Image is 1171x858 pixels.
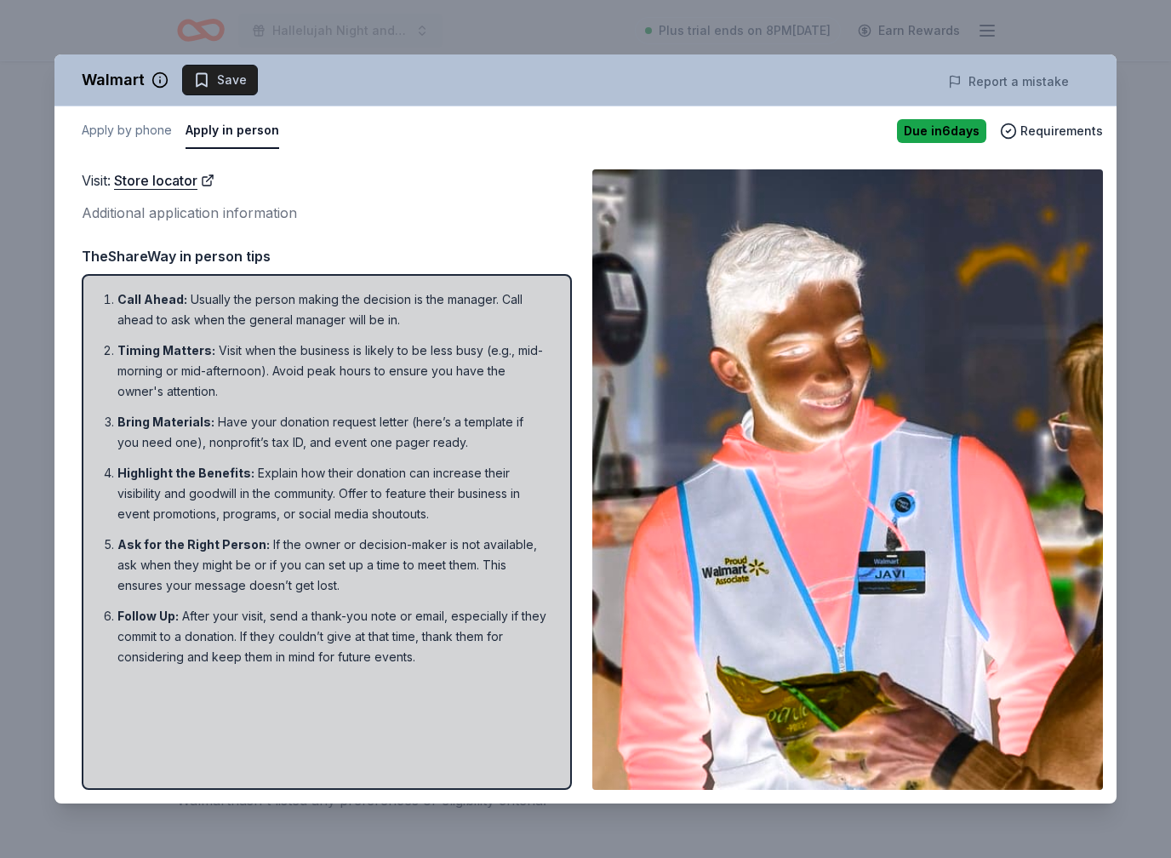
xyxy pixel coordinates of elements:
span: Follow Up : [117,609,179,623]
div: Additional application information [82,202,572,224]
a: Store locator [114,169,214,192]
div: Due in 6 days [897,119,986,143]
li: After your visit, send a thank-you note or email, especially if they commit to a donation. If the... [117,606,546,667]
img: Image for Walmart [592,169,1103,790]
button: Report a mistake [948,71,1069,92]
span: Bring Materials : [117,415,214,429]
button: Apply in person [186,113,279,149]
span: Call Ahead : [117,292,187,306]
span: Highlight the Benefits : [117,466,254,480]
li: Explain how their donation can increase their visibility and goodwill in the community. Offer to ... [117,463,546,524]
div: Walmart [82,66,145,94]
button: Save [182,65,258,95]
button: Apply by phone [82,113,172,149]
li: If the owner or decision-maker is not available, ask when they might be or if you can set up a ti... [117,535,546,596]
button: Requirements [1000,121,1103,141]
span: Save [217,70,247,90]
li: Visit when the business is likely to be less busy (e.g., mid-morning or mid-afternoon). Avoid pea... [117,340,546,402]
li: Have your donation request letter (here’s a template if you need one), nonprofit’s tax ID, and ev... [117,412,546,453]
div: Visit : [82,169,572,192]
li: Usually the person making the decision is the manager. Call ahead to ask when the general manager... [117,289,546,330]
div: TheShareWay in person tips [82,245,572,267]
span: Ask for the Right Person : [117,537,270,552]
span: Timing Matters : [117,343,215,357]
span: Requirements [1020,121,1103,141]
